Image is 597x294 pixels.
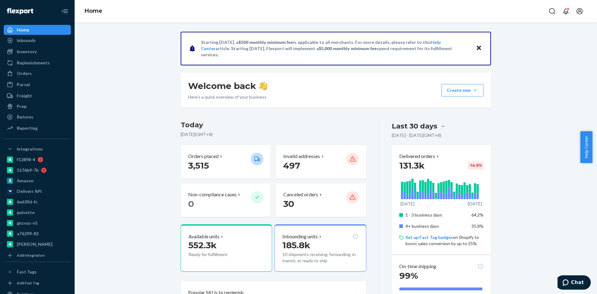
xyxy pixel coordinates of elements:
span: 30 [283,198,294,209]
p: Inbounding units [282,233,318,240]
p: [DATE] - [DATE] ( GMT+8 ) [392,132,441,138]
a: Set up Fast Tag badges [405,235,453,240]
div: -14.9 % [468,161,484,169]
div: Fast Tags [17,269,37,275]
div: Amazon [17,178,34,184]
a: a76299-82 [4,229,71,239]
button: Open Search Box [546,5,558,17]
a: Replenishments [4,58,71,68]
a: Parcel [4,80,71,90]
button: Help Center [580,131,592,163]
div: Returns [17,114,33,120]
a: Home [85,7,102,14]
div: Inbounds [17,37,36,44]
a: Home [4,25,71,35]
p: Starting [DATE], a is applicable to all merchants. For more details, please refer to this article... [201,39,470,58]
div: Home [17,27,29,33]
span: 497 [283,160,300,171]
p: Canceled orders [283,191,318,198]
div: Last 30 days [392,121,437,131]
p: 1 - 3 business days [405,212,467,218]
a: Orders [4,68,71,78]
a: Add Fast Tag [4,279,71,287]
div: Freight [17,93,32,99]
h1: Welcome back [188,80,267,91]
img: Flexport logo [7,8,33,14]
a: Amazon [4,176,71,186]
a: [PERSON_NAME] [4,239,71,249]
span: $500 monthly minimum fee [238,40,293,45]
h3: Today [181,120,366,130]
span: 131.3k [399,160,425,171]
div: [PERSON_NAME] [17,241,53,247]
p: [DATE] ( GMT+8 ) [181,131,366,138]
iframe: Opens a widget where you can chat to one of our agents [558,275,591,291]
a: 6e639d-fc [4,197,71,207]
div: 5176b9-7b [17,167,39,173]
div: Integrations [17,146,43,152]
a: f12898-4 [4,155,71,165]
button: Integrations [4,144,71,154]
div: Add Fast Tag [17,280,39,286]
div: Add Integration [17,253,44,258]
span: 552.3k [188,240,217,250]
button: Non-compliance cases 0 [181,184,271,217]
div: pulsetto [17,209,35,216]
a: gnzsuz-v5 [4,218,71,228]
a: Deliverr API [4,186,71,196]
p: On-time shipping [399,263,436,270]
a: Add Integration [4,252,71,259]
ol: breadcrumbs [80,2,107,20]
p: 4+ business days [405,223,467,229]
img: hand-wave emoji [259,82,267,90]
button: Orders placed 3,515 [181,145,271,179]
span: $5,000 monthly minimum fee [319,46,377,51]
a: Inventory [4,47,71,57]
button: Fast Tags [4,267,71,277]
div: Inventory [17,49,37,55]
div: gnzsuz-v5 [17,220,37,226]
a: Prep [4,101,71,111]
span: 0 [188,198,194,209]
button: Close Navigation [58,5,71,17]
div: Replenishments [17,60,50,66]
button: Open notifications [560,5,572,17]
p: [DATE] [468,201,482,207]
a: Freight [4,91,71,101]
span: 35.8% [471,223,484,229]
button: Open account menu [573,5,586,17]
a: Inbounds [4,35,71,45]
button: Invalid addresses 497 [276,145,366,179]
span: 99% [399,270,418,281]
div: a76299-82 [17,231,39,237]
div: Deliverr API [17,188,42,194]
a: Returns [4,112,71,122]
p: Orders placed [188,153,219,160]
p: 10 shipments receiving, forwarding, in transit, or ready to ship [282,251,358,264]
button: Create new [442,84,484,96]
div: 6e639d-fc [17,199,38,205]
p: Non-compliance cases [188,191,237,198]
button: Delivered orders [399,153,440,160]
p: Ready for fulfillment [188,251,246,258]
p: [DATE] [400,201,414,207]
p: Invalid addresses [283,153,320,160]
div: Reporting [17,125,38,131]
span: 64.2% [471,212,484,217]
span: 3,515 [188,160,209,171]
div: f12898-4 [17,156,35,163]
div: Parcel [17,82,30,88]
p: Available units [188,233,220,240]
button: Available units552.3kReady for fulfillment [181,224,272,272]
div: Prep [17,103,26,110]
button: Close [475,44,483,53]
a: Reporting [4,123,71,133]
div: Orders [17,70,32,77]
span: 185.8k [282,240,310,250]
a: pulsetto [4,208,71,217]
button: Inbounding units185.8k10 shipments receiving, forwarding, in transit, or ready to ship [275,224,366,272]
p: on Shopify to boost sales conversion by up to 25%. [405,234,484,247]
